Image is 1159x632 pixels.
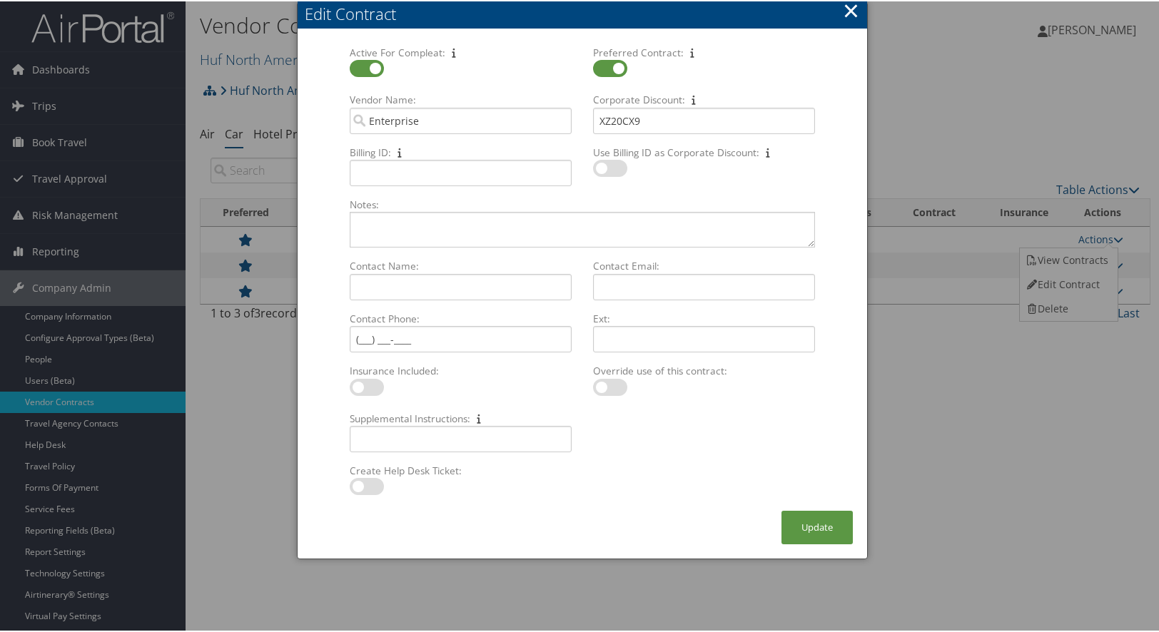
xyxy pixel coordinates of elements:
[587,44,821,58] label: Preferred Contract:
[350,272,572,299] input: Contact Name:
[587,91,821,106] label: Corporate Discount:
[305,1,867,24] div: Edit Contract
[350,424,572,451] input: Supplemental Instructions:
[344,91,577,106] label: Vendor Name:
[344,462,577,476] label: Create Help Desk Ticket:
[781,509,853,543] button: Update
[344,258,577,272] label: Contact Name:
[344,44,577,58] label: Active For Compleat:
[344,362,577,377] label: Insurance Included:
[344,196,821,210] label: Notes:
[587,144,821,158] label: Use Billing ID as Corporate Discount:
[344,144,577,158] label: Billing ID:
[593,325,815,351] input: Ext:
[350,106,572,133] input: Vendor Name:
[350,158,572,185] input: Billing ID:
[593,272,815,299] input: Contact Email:
[350,325,572,351] input: Contact Phone:
[587,362,821,377] label: Override use of this contract:
[344,310,577,325] label: Contact Phone:
[593,106,815,133] input: Corporate Discount:
[587,310,821,325] label: Ext:
[587,258,821,272] label: Contact Email:
[344,410,577,424] label: Supplemental Instructions:
[350,210,815,246] textarea: Notes:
